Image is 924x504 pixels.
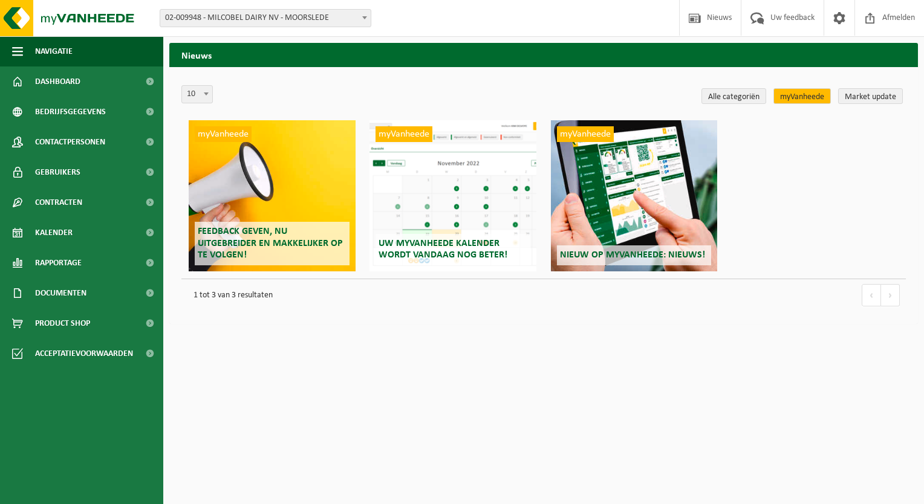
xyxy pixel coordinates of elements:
span: Bedrijfsgegevens [35,97,106,127]
span: 02-009948 - MILCOBEL DAIRY NV - MOORSLEDE [160,9,371,27]
span: Dashboard [35,66,80,97]
a: volgende [881,284,900,306]
span: Contactpersonen [35,127,105,157]
span: myVanheede [376,126,432,142]
span: Feedback geven, nu uitgebreider en makkelijker op te volgen! [198,227,343,259]
a: myVanheede Nieuw op myVanheede: Nieuws! [551,120,718,271]
span: Contracten [35,187,82,218]
p: 1 tot 3 van 3 resultaten [187,285,850,306]
span: myVanheede [557,126,614,142]
span: Acceptatievoorwaarden [35,338,133,369]
a: Alle categoriën [701,88,766,104]
a: Market update [838,88,903,104]
a: myVanheede Uw myVanheede kalender wordt vandaag nog beter! [369,120,536,271]
span: Navigatie [35,36,73,66]
span: Uw myVanheede kalender wordt vandaag nog beter! [379,239,507,260]
span: Nieuw op myVanheede: Nieuws! [560,250,705,260]
span: Documenten [35,278,86,308]
span: Gebruikers [35,157,80,187]
span: Kalender [35,218,73,248]
span: 02-009948 - MILCOBEL DAIRY NV - MOORSLEDE [160,10,371,27]
a: myVanheede [773,88,831,104]
a: vorige [862,284,881,306]
span: 10 [182,86,212,103]
h2: Nieuws [169,43,918,66]
a: myVanheede Feedback geven, nu uitgebreider en makkelijker op te volgen! [189,120,356,271]
span: Rapportage [35,248,82,278]
span: 10 [181,85,213,103]
span: myVanheede [195,126,252,142]
span: Product Shop [35,308,90,338]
